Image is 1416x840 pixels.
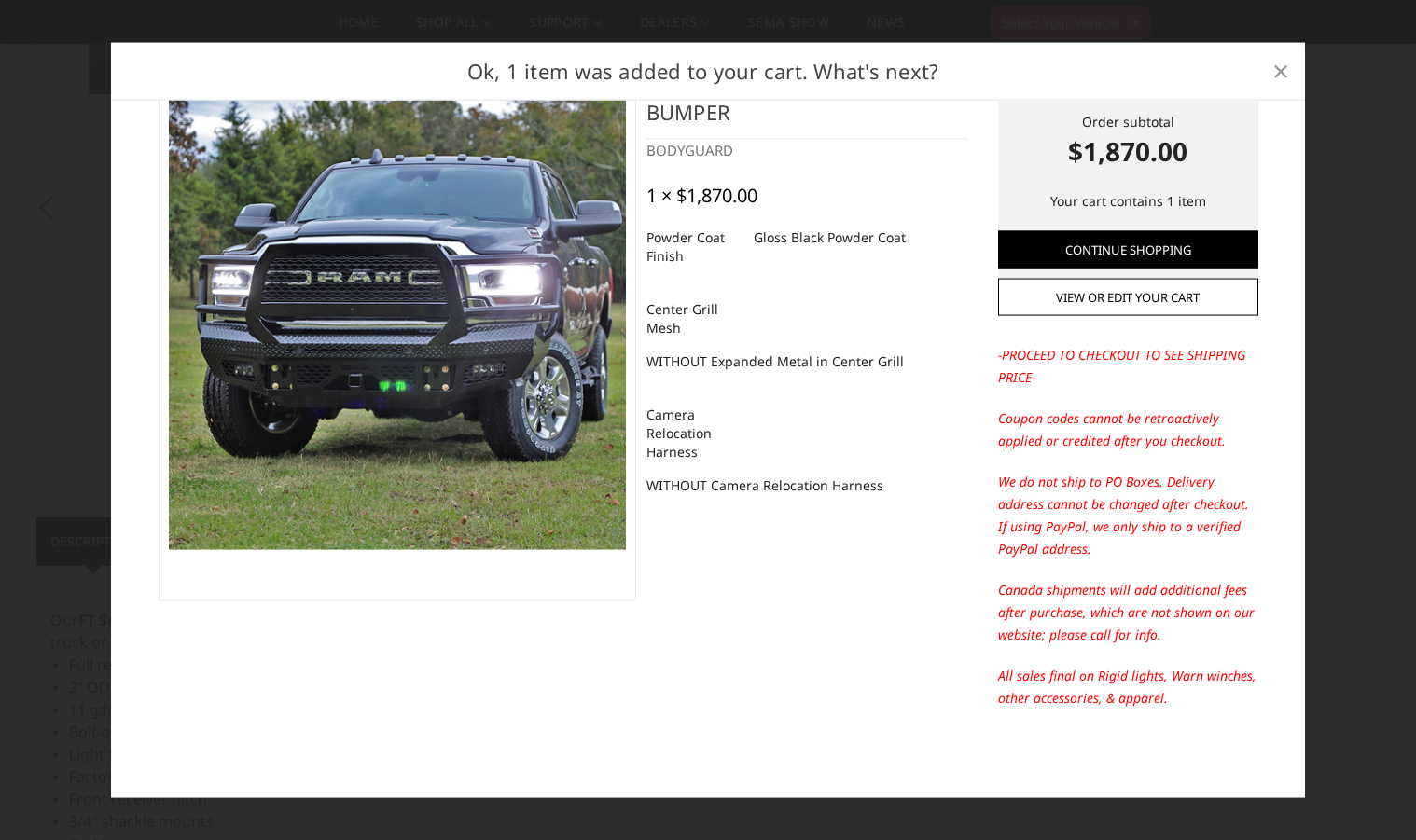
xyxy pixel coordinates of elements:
a: View or edit your cart [998,279,1258,316]
p: All sales final on Rigid lights, Warn winches, other accessories, & apparel. [998,665,1258,709]
span: × [1272,50,1289,90]
dt: Center Grill Mesh [646,292,740,344]
dd: Gloss Black Powder Coat [754,220,906,254]
div: BODYGUARD [646,140,968,161]
img: 2019-2025 Ram 2500-3500 - FT Series - Extreme Front Bumper [169,93,626,550]
div: Order subtotal [998,112,1258,171]
p: Coupon codes cannot be retroactively applied or credited after you checkout. [998,407,1258,452]
p: Canada shipments will add additional fees after purchase, which are not shown on our website; ple... [998,579,1258,646]
p: We do not ship to PO Boxes. Delivery address cannot be changed after checkout. If using PayPal, w... [998,471,1258,560]
dt: Powder Coat Finish [646,220,740,272]
h2: Ok, 1 item was added to your cart. What's next? [141,55,1266,86]
dt: Camera Relocation Harness [646,397,740,468]
dd: WITHOUT Camera Relocation Harness [646,468,883,502]
strong: $1,870.00 [998,131,1258,171]
dd: WITHOUT Expanded Metal in Center Grill [646,344,904,378]
p: -PROCEED TO CHECKOUT TO SEE SHIPPING PRICE- [998,344,1258,389]
p: Your cart contains 1 item [998,190,1258,213]
a: Close [1266,56,1296,86]
div: 1 × $1,870.00 [646,184,757,206]
a: Continue Shopping [998,231,1258,269]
